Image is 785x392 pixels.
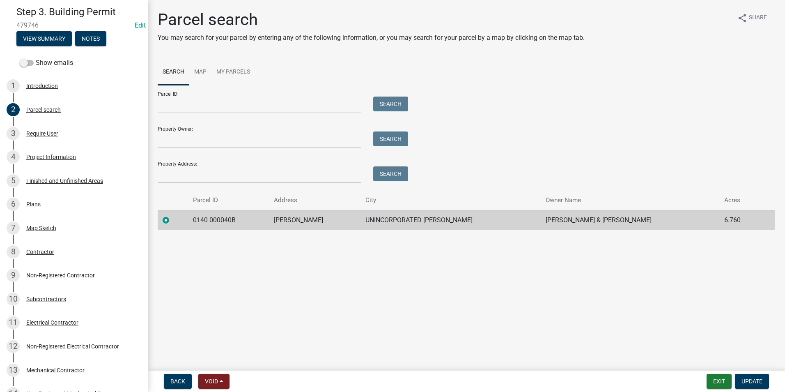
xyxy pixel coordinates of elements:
[205,378,218,385] span: Void
[75,31,106,46] button: Notes
[360,210,541,230] td: UNINCORPORATED [PERSON_NAME]
[135,21,146,29] a: Edit
[26,367,85,373] div: Mechanical Contractor
[26,131,58,136] div: Require User
[26,320,78,325] div: Electrical Contractor
[269,191,360,210] th: Address
[211,59,255,85] a: My Parcels
[170,378,185,385] span: Back
[188,210,269,230] td: 0140 000040B
[26,154,76,160] div: Project Information
[7,198,20,211] div: 6
[7,150,20,164] div: 4
[269,210,360,230] td: [PERSON_NAME]
[7,340,20,353] div: 12
[26,201,41,207] div: Plans
[7,103,20,116] div: 2
[373,97,408,111] button: Search
[7,174,20,187] div: 5
[16,31,72,46] button: View Summary
[26,249,54,255] div: Contractor
[16,21,131,29] span: 479746
[7,316,20,329] div: 11
[7,293,20,306] div: 10
[741,378,762,385] span: Update
[75,36,106,42] wm-modal-confirm: Notes
[731,10,774,26] button: shareShare
[16,36,72,42] wm-modal-confirm: Summary
[541,191,719,210] th: Owner Name
[188,191,269,210] th: Parcel ID
[7,245,20,258] div: 8
[164,374,192,389] button: Back
[26,296,66,302] div: Subcontractors
[158,59,189,85] a: Search
[26,107,61,113] div: Parcel search
[737,13,747,23] i: share
[189,59,211,85] a: Map
[198,374,230,389] button: Void
[20,58,73,68] label: Show emails
[135,21,146,29] wm-modal-confirm: Edit Application Number
[7,221,20,235] div: 7
[26,83,58,89] div: Introduction
[158,33,585,43] p: You may search for your parcel by entering any of the following information, or you may search fo...
[26,178,103,184] div: Finished and Unfinished Areas
[26,225,56,231] div: Map Sketch
[158,10,585,30] h1: Parcel search
[373,131,408,146] button: Search
[7,79,20,92] div: 1
[7,127,20,140] div: 3
[373,166,408,181] button: Search
[16,6,141,18] h4: Step 3. Building Permit
[26,344,119,349] div: Non-Registered Electrical Contractor
[719,191,760,210] th: Acres
[707,374,732,389] button: Exit
[735,374,769,389] button: Update
[541,210,719,230] td: [PERSON_NAME] & [PERSON_NAME]
[719,210,760,230] td: 6.760
[7,364,20,377] div: 13
[26,272,95,278] div: Non-Registered Contractor
[7,269,20,282] div: 9
[360,191,541,210] th: City
[749,13,767,23] span: Share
